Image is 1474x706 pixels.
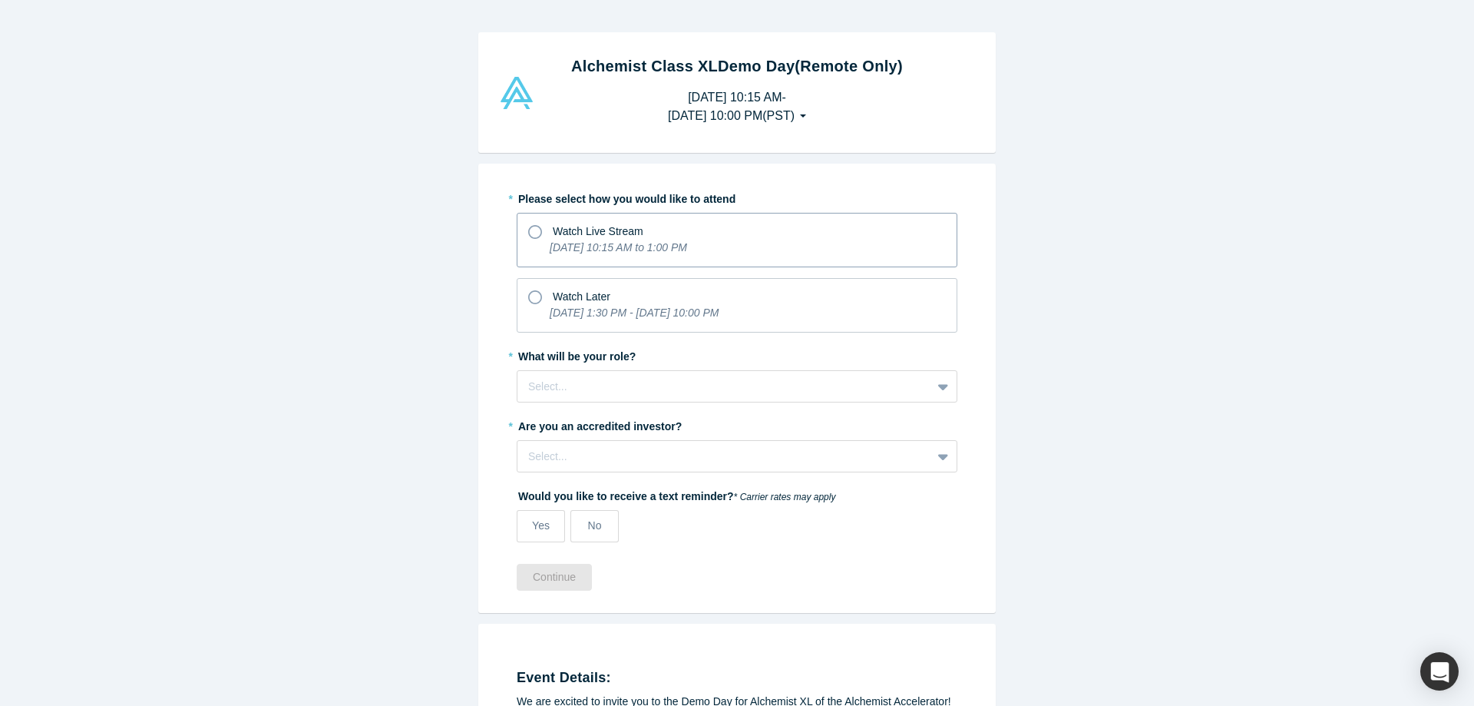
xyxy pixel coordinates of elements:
div: Select... [528,449,920,465]
label: Please select how you would like to attend [517,186,957,207]
button: Continue [517,564,592,591]
label: Are you an accredited investor? [517,413,957,435]
strong: Alchemist Class XL Demo Day (Remote Only) [571,58,903,75]
strong: Event Details: [517,670,611,685]
i: [DATE] 1:30 PM - [DATE] 10:00 PM [550,307,719,319]
i: [DATE] 10:15 AM to 1:00 PM [550,241,687,254]
label: Would you like to receive a text reminder? [517,483,957,505]
span: Watch Later [553,290,610,303]
label: What will be your role? [517,343,957,365]
button: [DATE] 10:15 AM-[DATE] 10:00 PM(PST) [652,83,822,131]
img: Alchemist Vault Logo [498,77,535,109]
em: * Carrier rates may apply [734,492,836,502]
span: No [588,519,602,532]
span: Watch Live Stream [553,225,643,237]
span: Yes [532,519,550,532]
